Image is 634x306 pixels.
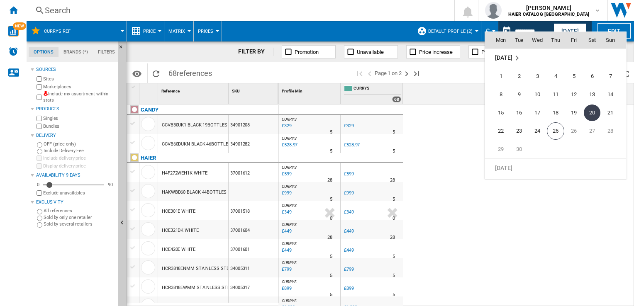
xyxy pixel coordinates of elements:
tr: Week 5 [485,140,626,159]
span: 4 [547,68,564,85]
tr: Week 2 [485,85,626,104]
span: 8 [493,86,509,103]
tr: Week undefined [485,158,626,177]
span: 7 [602,68,619,85]
td: Monday September 8 2025 [485,85,510,104]
td: Monday September 1 2025 [485,67,510,85]
td: Saturday September 20 2025 [583,104,601,122]
span: 9 [511,86,527,103]
td: Tuesday September 2 2025 [510,67,528,85]
span: 13 [584,86,600,103]
td: Sunday September 14 2025 [601,85,626,104]
span: 17 [529,104,546,121]
td: Tuesday September 30 2025 [510,140,528,159]
span: 15 [493,104,509,121]
td: Tuesday September 23 2025 [510,122,528,140]
span: 5 [566,68,582,85]
span: 19 [566,104,582,121]
td: Wednesday September 17 2025 [528,104,546,122]
th: Thu [546,32,565,49]
span: 21 [602,104,619,121]
span: 23 [511,123,527,139]
td: Wednesday September 3 2025 [528,67,546,85]
td: Friday September 5 2025 [565,67,583,85]
span: [DATE] [495,164,512,171]
th: Fri [565,32,583,49]
th: Mon [485,32,510,49]
span: 2 [511,68,527,85]
td: Saturday September 6 2025 [583,67,601,85]
td: Tuesday September 9 2025 [510,85,528,104]
span: 20 [584,104,600,121]
span: [DATE] [495,54,512,61]
td: Friday September 19 2025 [565,104,583,122]
td: September 2025 [485,49,626,67]
th: Sat [583,32,601,49]
md-calendar: Calendar [485,32,626,178]
span: 22 [493,123,509,139]
tr: Week 3 [485,104,626,122]
td: Friday September 12 2025 [565,85,583,104]
td: Tuesday September 16 2025 [510,104,528,122]
th: Wed [528,32,546,49]
tr: Week 4 [485,122,626,140]
td: Saturday September 13 2025 [583,85,601,104]
td: Saturday September 27 2025 [583,122,601,140]
td: Monday September 15 2025 [485,104,510,122]
td: Thursday September 18 2025 [546,104,565,122]
td: Monday September 22 2025 [485,122,510,140]
span: 16 [511,104,527,121]
td: Wednesday September 10 2025 [528,85,546,104]
td: Sunday September 7 2025 [601,67,626,85]
span: 14 [602,86,619,103]
span: 6 [584,68,600,85]
tr: Week 1 [485,67,626,85]
td: Sunday September 21 2025 [601,104,626,122]
span: 24 [529,123,546,139]
td: Thursday September 25 2025 [546,122,565,140]
td: Wednesday September 24 2025 [528,122,546,140]
span: 11 [547,86,564,103]
span: 12 [566,86,582,103]
tr: Week undefined [485,49,626,67]
th: Sun [601,32,626,49]
span: 1 [493,68,509,85]
td: Sunday September 28 2025 [601,122,626,140]
span: 10 [529,86,546,103]
span: 25 [547,122,564,140]
th: Tue [510,32,528,49]
td: Thursday September 4 2025 [546,67,565,85]
td: Monday September 29 2025 [485,140,510,159]
td: Thursday September 11 2025 [546,85,565,104]
td: Friday September 26 2025 [565,122,583,140]
span: 18 [547,104,564,121]
span: 3 [529,68,546,85]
